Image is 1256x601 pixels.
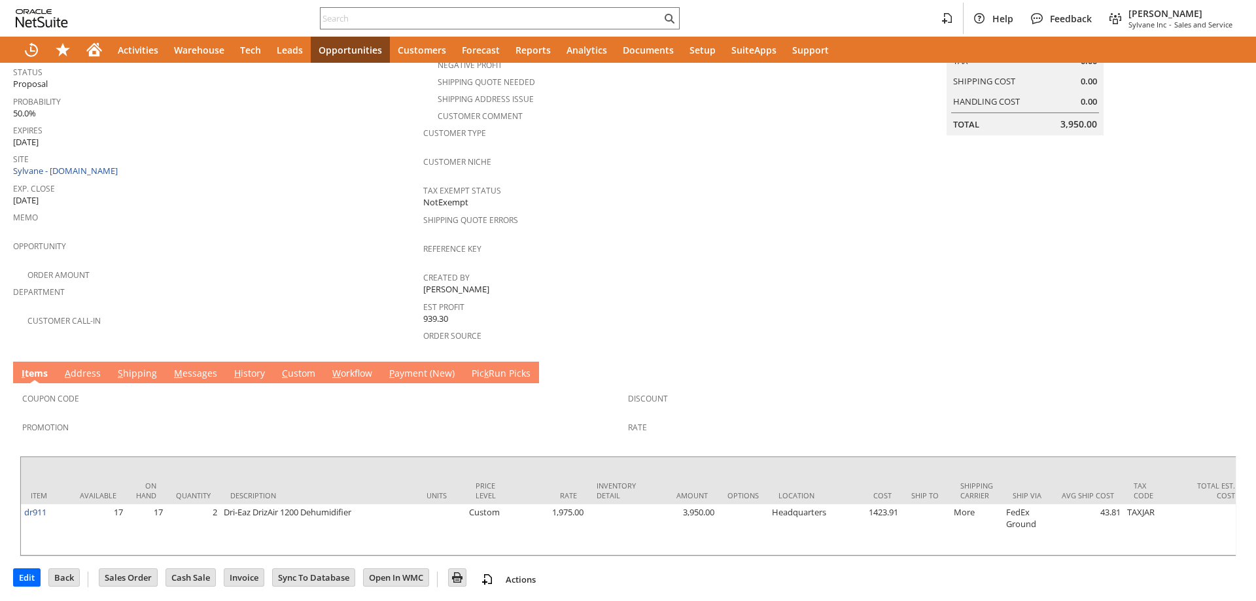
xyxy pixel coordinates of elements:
td: Dri-Eaz DrizAir 1200 Dehumidifier [220,504,417,555]
span: Sales and Service [1174,20,1232,29]
a: Reports [508,37,559,63]
td: 43.81 [1052,504,1124,555]
a: Rate [628,422,647,433]
a: Customers [390,37,454,63]
div: Inventory Detail [597,481,636,500]
a: Created By [423,272,470,283]
a: Forecast [454,37,508,63]
td: 3,950.00 [646,504,718,555]
span: S [118,367,123,379]
a: Opportunity [13,241,66,252]
a: Shipping Cost [953,75,1015,87]
a: Site [13,154,29,165]
div: Cost [839,490,892,500]
a: Activities [110,37,166,63]
a: Items [18,367,51,381]
a: Shipping Address Issue [438,94,534,105]
span: 0.00 [1081,75,1097,88]
span: [PERSON_NAME] [1128,7,1232,20]
span: A [65,367,71,379]
a: Memo [13,212,38,223]
input: Edit [14,569,40,586]
td: FedEx Ground [1003,504,1052,555]
span: P [389,367,394,379]
a: Coupon Code [22,393,79,404]
svg: logo [16,9,68,27]
a: Reference Key [423,243,481,254]
img: add-record.svg [480,572,495,587]
span: k [484,367,489,379]
span: Setup [689,44,716,56]
a: Customer Call-in [27,315,101,326]
span: Feedback [1050,12,1092,25]
a: Order Amount [27,269,90,281]
svg: Recent Records [24,42,39,58]
span: Tech [240,44,261,56]
a: Order Source [423,330,481,341]
span: Documents [623,44,674,56]
td: 17 [70,504,126,555]
td: Headquarters [769,504,829,555]
span: I [22,367,25,379]
div: Units [427,490,456,500]
a: SuiteApps [724,37,784,63]
a: Tax Exempt Status [423,185,501,196]
svg: Shortcuts [55,42,71,58]
span: [DATE] [13,194,39,207]
a: Address [61,367,104,381]
a: Shipping Quote Errors [423,215,518,226]
a: Unrolled view on [1219,364,1235,380]
td: 2 [166,504,220,555]
a: Status [13,67,43,78]
svg: Search [661,10,677,26]
span: Customers [398,44,446,56]
span: [DATE] [13,136,39,148]
div: Available [80,490,116,500]
span: M [174,367,183,379]
a: Customer Comment [438,111,523,122]
a: Est Profit [423,301,464,313]
span: Sylvane Inc [1128,20,1166,29]
div: Amount [655,490,708,500]
div: Location [778,490,820,500]
a: dr911 [24,506,46,518]
span: 3,950.00 [1060,118,1097,131]
td: 17 [126,504,166,555]
td: More [951,504,1003,555]
div: Ship Via [1013,490,1042,500]
a: Discount [628,393,668,404]
a: Probability [13,96,61,107]
svg: Home [86,42,102,58]
a: Tech [232,37,269,63]
span: Leads [277,44,303,56]
span: SuiteApps [731,44,776,56]
a: Exp. Close [13,183,55,194]
span: NotExempt [423,196,468,209]
span: 939.30 [423,313,448,325]
td: Custom [466,504,515,555]
a: Total [953,118,979,130]
a: Shipping [114,367,160,381]
span: Opportunities [319,44,382,56]
a: Handling Cost [953,95,1020,107]
a: Workflow [329,367,375,381]
div: Item [31,490,60,500]
td: TAXJAR [1124,504,1173,555]
a: Custom [279,367,319,381]
a: Messages [171,367,220,381]
div: Ship To [911,490,941,500]
span: Warehouse [174,44,224,56]
a: Analytics [559,37,615,63]
a: Shipping Quote Needed [438,77,535,88]
input: Sales Order [99,569,157,586]
a: Customer Niche [423,156,491,167]
div: Shipping Carrier [960,481,993,500]
span: Proposal [13,78,48,90]
div: Options [727,490,759,500]
input: Invoice [224,569,264,586]
input: Sync To Database [273,569,355,586]
div: Rate [525,490,577,500]
td: 1,975.00 [515,504,587,555]
img: Print [449,570,465,585]
a: Promotion [22,422,69,433]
